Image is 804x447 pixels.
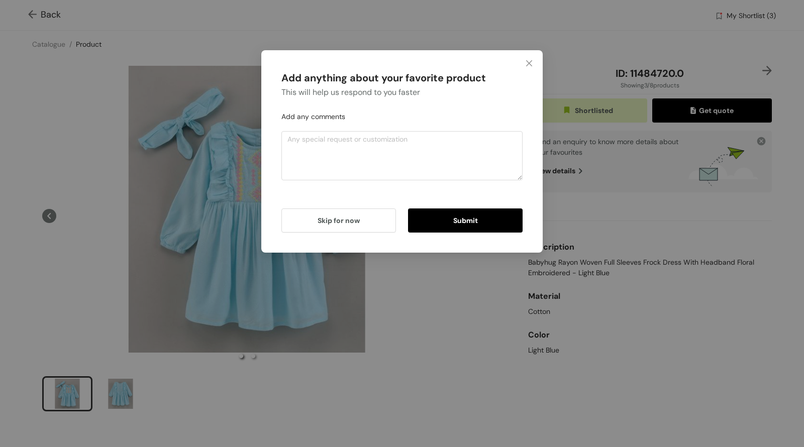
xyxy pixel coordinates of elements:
[453,215,478,226] span: Submit
[408,208,523,233] button: Submit
[281,70,523,86] div: Add anything about your favorite product
[281,112,345,121] span: Add any comments
[318,215,360,226] span: Skip for now
[516,50,543,77] button: Close
[281,208,396,233] button: Skip for now
[525,59,533,67] span: close
[281,86,523,110] div: This will help us respond to you faster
